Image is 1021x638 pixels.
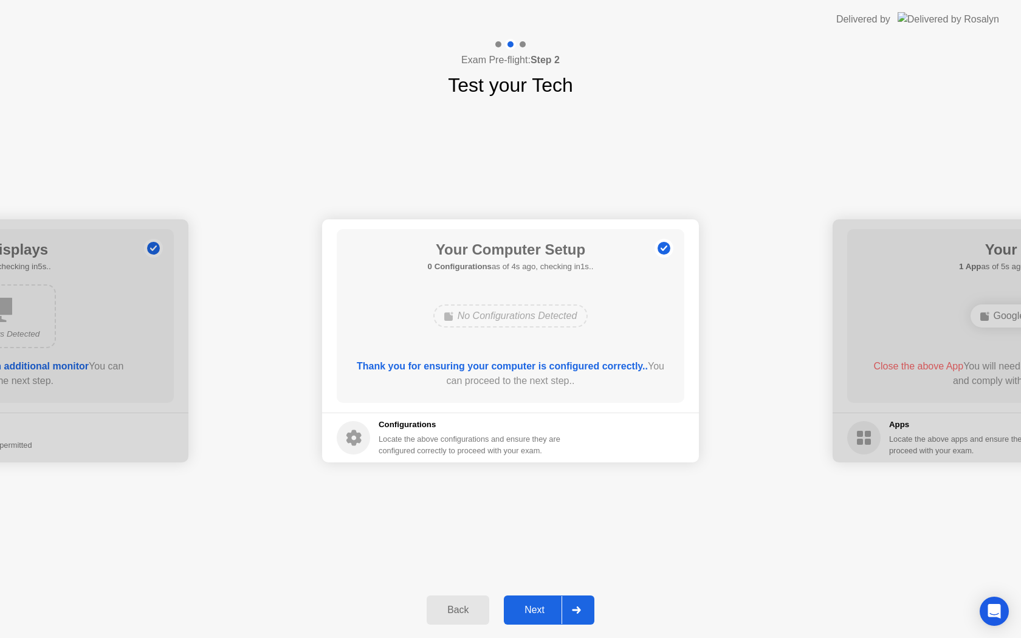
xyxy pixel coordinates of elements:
[354,359,667,388] div: You can proceed to the next step..
[430,605,486,616] div: Back
[428,262,492,271] b: 0 Configurations
[504,595,594,625] button: Next
[357,361,648,371] b: Thank you for ensuring your computer is configured correctly..
[531,55,560,65] b: Step 2
[428,261,594,273] h5: as of 4s ago, checking in1s..
[836,12,890,27] div: Delivered by
[461,53,560,67] h4: Exam Pre-flight:
[980,597,1009,626] div: Open Intercom Messenger
[507,605,562,616] div: Next
[448,70,573,100] h1: Test your Tech
[428,239,594,261] h1: Your Computer Setup
[379,419,563,431] h5: Configurations
[433,304,588,328] div: No Configurations Detected
[379,433,563,456] div: Locate the above configurations and ensure they are configured correctly to proceed with your exam.
[898,12,999,26] img: Delivered by Rosalyn
[427,595,489,625] button: Back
